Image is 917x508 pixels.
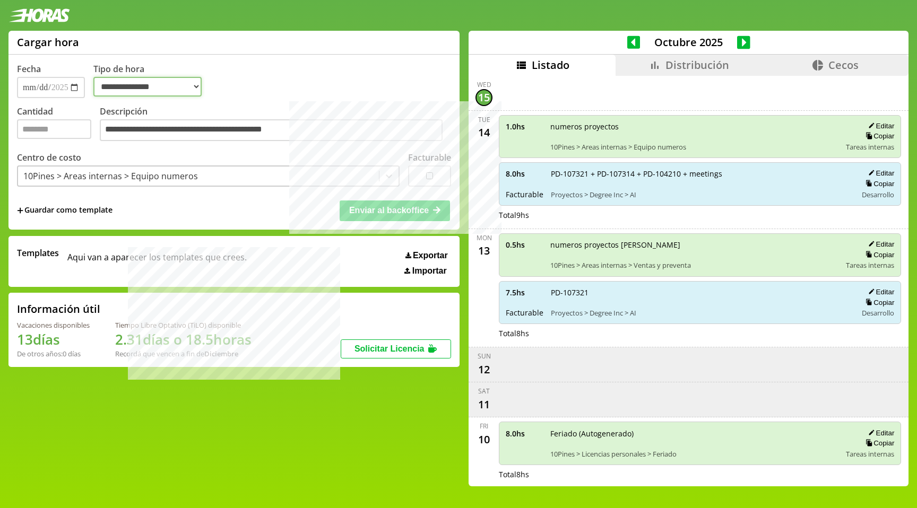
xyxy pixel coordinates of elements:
[412,266,447,276] span: Importar
[862,439,894,448] button: Copiar
[17,35,79,49] h1: Cargar hora
[354,344,425,353] span: Solicitar Licencia
[506,240,543,250] span: 0.5 hs
[413,251,448,260] span: Exportar
[506,169,543,179] span: 8.0 hs
[115,320,252,330] div: Tiempo Libre Optativo (TiLO) disponible
[340,200,450,221] button: Enviar al backoffice
[17,205,23,216] span: +
[550,449,838,459] span: 10Pines > Licencias personales > Feriado
[506,308,543,318] span: Facturable
[846,260,894,270] span: Tareas internas
[115,330,252,349] h1: 2.31 días o 18.5 horas
[550,428,838,439] span: Feriado (Autogenerado)
[204,349,238,358] b: Diciembre
[506,287,543,297] span: 7.5 hs
[100,106,451,144] label: Descripción
[478,115,490,124] div: Tue
[341,339,451,358] button: Solicitar Licencia
[100,119,443,142] textarea: Descripción
[550,240,838,250] span: numeros proyectos [PERSON_NAME]
[469,76,909,485] div: scrollable content
[846,449,894,459] span: Tareas internas
[550,142,838,152] span: 10Pines > Areas internas > Equipo numeros
[17,247,59,259] span: Templates
[17,63,41,75] label: Fecha
[478,387,490,396] div: Sat
[551,190,850,199] span: Proyectos > Degree Inc > AI
[93,63,210,98] label: Tipo de hora
[862,190,894,199] span: Desarrollo
[499,469,901,479] div: Total 8 hs
[865,240,894,249] button: Editar
[499,210,901,220] div: Total 9 hs
[17,152,81,163] label: Centro de costo
[17,330,90,349] h1: 13 días
[865,169,894,178] button: Editar
[8,8,70,22] img: logotipo
[550,121,838,132] span: numeros proyectos
[402,250,451,261] button: Exportar
[862,179,894,188] button: Copiar
[23,170,198,182] div: 10Pines > Areas internas > Equipo numeros
[506,428,543,439] span: 8.0 hs
[480,422,488,431] div: Fri
[865,428,894,437] button: Editar
[408,152,451,163] label: Facturable
[551,169,850,179] span: PD-107321 + PD-107314 + PD-104210 + meetings
[67,247,247,276] span: Aqui van a aparecer los templates que crees.
[506,121,543,132] span: 1.0 hs
[828,58,859,72] span: Cecos
[665,58,729,72] span: Distribución
[17,106,100,144] label: Cantidad
[499,328,901,338] div: Total 8 hs
[640,35,737,49] span: Octubre 2025
[846,142,894,152] span: Tareas internas
[17,302,100,316] h2: Información útil
[475,361,492,378] div: 12
[475,242,492,259] div: 13
[551,308,850,318] span: Proyectos > Degree Inc > AI
[865,121,894,130] button: Editar
[17,119,91,139] input: Cantidad
[478,352,491,361] div: Sun
[477,233,492,242] div: Mon
[17,349,90,358] div: De otros años: 0 días
[349,206,429,215] span: Enviar al backoffice
[17,320,90,330] div: Vacaciones disponibles
[862,298,894,307] button: Copiar
[550,260,838,270] span: 10Pines > Areas internas > Ventas y preventa
[506,189,543,199] span: Facturable
[551,287,850,297] span: PD-107321
[477,80,491,89] div: Wed
[17,205,113,216] span: +Guardar como template
[475,396,492,413] div: 11
[475,89,492,106] div: 15
[475,431,492,448] div: 10
[115,349,252,358] div: Recordá que vencen a fin de
[865,287,894,296] button: Editar
[475,124,492,141] div: 14
[862,132,894,141] button: Copiar
[862,308,894,318] span: Desarrollo
[93,77,202,97] select: Tipo de hora
[532,58,569,72] span: Listado
[862,250,894,259] button: Copiar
